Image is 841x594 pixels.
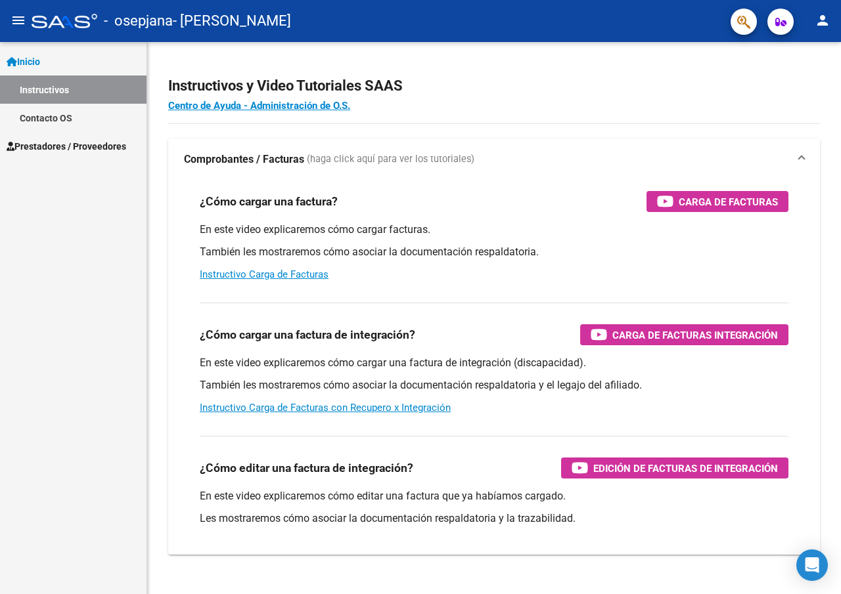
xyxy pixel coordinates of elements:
span: Carga de Facturas [679,194,778,210]
span: Prestadores / Proveedores [7,139,126,154]
mat-icon: person [815,12,830,28]
span: Edición de Facturas de integración [593,460,778,477]
a: Instructivo Carga de Facturas [200,268,329,280]
span: Inicio [7,54,40,69]
p: En este video explicaremos cómo cargar una factura de integración (discapacidad). [200,356,788,370]
button: Edición de Facturas de integración [561,457,788,478]
button: Carga de Facturas [647,191,788,212]
span: - [PERSON_NAME] [173,7,291,35]
mat-expansion-panel-header: Comprobantes / Facturas (haga click aquí para ver los tutoriales) [168,138,820,180]
div: Comprobantes / Facturas (haga click aquí para ver los tutoriales) [168,180,820,555]
span: - osepjana [104,7,173,35]
p: En este video explicaremos cómo cargar facturas. [200,223,788,237]
a: Centro de Ayuda - Administración de O.S. [168,100,350,112]
h3: ¿Cómo editar una factura de integración? [200,459,413,477]
h2: Instructivos y Video Tutoriales SAAS [168,74,820,98]
p: Les mostraremos cómo asociar la documentación respaldatoria y la trazabilidad. [200,511,788,526]
h3: ¿Cómo cargar una factura? [200,192,338,211]
div: Open Intercom Messenger [796,549,828,581]
p: También les mostraremos cómo asociar la documentación respaldatoria. [200,245,788,259]
button: Carga de Facturas Integración [580,324,788,345]
p: En este video explicaremos cómo editar una factura que ya habíamos cargado. [200,489,788,503]
a: Instructivo Carga de Facturas con Recupero x Integración [200,402,451,414]
span: Carga de Facturas Integración [612,327,778,343]
mat-icon: menu [11,12,26,28]
h3: ¿Cómo cargar una factura de integración? [200,326,415,344]
strong: Comprobantes / Facturas [184,152,304,167]
p: También les mostraremos cómo asociar la documentación respaldatoria y el legajo del afiliado. [200,378,788,392]
span: (haga click aquí para ver los tutoriales) [307,152,474,167]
